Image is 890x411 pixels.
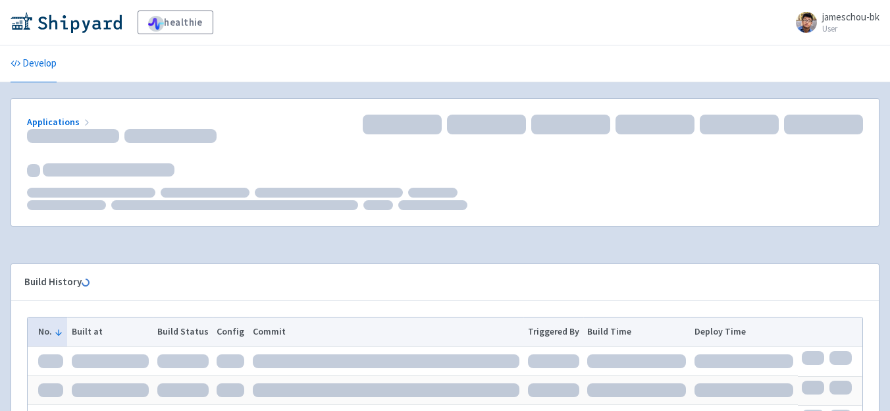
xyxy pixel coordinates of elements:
th: Deploy Time [691,317,798,346]
span: jameschou-bk [822,11,879,23]
th: Build Time [583,317,691,346]
a: healthie [138,11,213,34]
button: No. [38,325,63,339]
th: Build Status [153,317,213,346]
a: jameschou-bk User [788,12,879,33]
th: Built at [67,317,153,346]
th: Triggered By [523,317,583,346]
a: Develop [11,45,57,82]
th: Commit [249,317,524,346]
img: Shipyard logo [11,12,122,33]
div: Build History [24,275,845,290]
th: Config [213,317,249,346]
small: User [822,24,879,33]
a: Applications [27,116,92,128]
